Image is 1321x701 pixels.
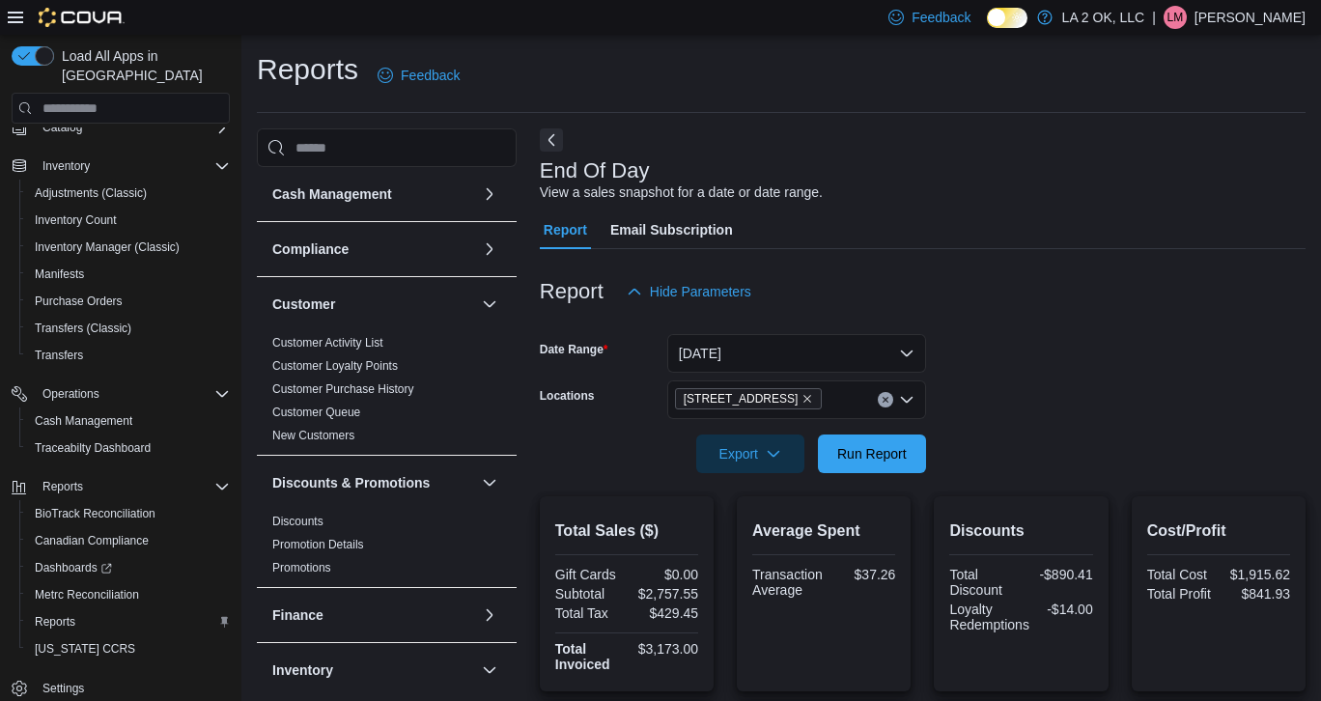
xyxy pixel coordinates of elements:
div: $37.26 [830,567,896,582]
div: Transaction Average [752,567,823,598]
span: Adjustments (Classic) [27,182,230,205]
h2: Discounts [949,519,1092,543]
button: Inventory [35,154,98,178]
div: Total Profit [1147,586,1215,602]
button: BioTrack Reconciliation [19,500,238,527]
div: Luis Machado [1164,6,1187,29]
span: Feedback [401,66,460,85]
button: Customer [272,294,474,314]
div: Loyalty Redemptions [949,602,1029,632]
a: Dashboards [19,554,238,581]
h3: Cash Management [272,184,392,204]
a: Dashboards [27,556,120,579]
span: LM [1167,6,1184,29]
a: Settings [35,677,92,700]
button: Open list of options [899,392,914,407]
button: Finance [478,603,501,627]
button: Customer [478,293,501,316]
a: New Customers [272,429,354,442]
span: Discounts [272,514,323,529]
span: Customer Activity List [272,335,383,350]
label: Date Range [540,342,608,357]
button: Compliance [478,238,501,261]
button: Clear input [878,392,893,407]
div: -$14.00 [1037,602,1093,617]
a: Feedback [370,56,467,95]
button: Inventory Manager (Classic) [19,234,238,261]
div: $429.45 [631,605,698,621]
h2: Average Spent [752,519,895,543]
span: Manifests [27,263,230,286]
a: Promotion Details [272,538,364,551]
span: Reports [35,475,230,498]
span: Transfers (Classic) [27,317,230,340]
button: Transfers [19,342,238,369]
a: Discounts [272,515,323,528]
div: View a sales snapshot for a date or date range. [540,182,823,203]
a: Metrc Reconciliation [27,583,147,606]
button: Inventory Count [19,207,238,234]
button: Discounts & Promotions [478,471,501,494]
span: Email Subscription [610,210,733,249]
span: Feedback [912,8,970,27]
span: [STREET_ADDRESS] [684,389,799,408]
button: [DATE] [667,334,926,373]
a: Reports [27,610,83,633]
a: Purchase Orders [27,290,130,313]
div: Gift Cards [555,567,623,582]
div: $1,915.62 [1223,567,1290,582]
span: Run Report [837,444,907,463]
button: Reports [35,475,91,498]
h3: Report [540,280,604,303]
div: Discounts & Promotions [257,510,517,587]
button: Traceabilty Dashboard [19,435,238,462]
span: Customer Purchase History [272,381,414,397]
span: Settings [42,681,84,696]
button: Run Report [818,435,926,473]
span: Inventory [42,158,90,174]
h2: Total Sales ($) [555,519,698,543]
button: Catalog [4,114,238,141]
div: Customer [257,331,517,455]
span: Traceabilty Dashboard [27,436,230,460]
button: Cash Management [478,182,501,206]
span: Manifests [35,266,84,282]
h2: Cost/Profit [1147,519,1290,543]
p: LA 2 OK, LLC [1062,6,1145,29]
span: Hide Parameters [650,282,751,301]
span: Inventory Manager (Classic) [35,239,180,255]
div: Total Cost [1147,567,1215,582]
span: 1 SE 59th St [675,388,823,409]
span: BioTrack Reconciliation [27,502,230,525]
div: Total Discount [949,567,1017,598]
h3: Finance [272,605,323,625]
span: Reports [35,614,75,630]
button: Hide Parameters [619,272,759,311]
span: Report [544,210,587,249]
div: Total Tax [555,605,623,621]
button: Finance [272,605,474,625]
h3: End Of Day [540,159,650,182]
span: Load All Apps in [GEOGRAPHIC_DATA] [54,46,230,85]
span: Washington CCRS [27,637,230,660]
span: Customer Queue [272,405,360,420]
button: Export [696,435,804,473]
div: $841.93 [1223,586,1290,602]
a: Customer Loyalty Points [272,359,398,373]
button: Remove 1 SE 59th St from selection in this group [801,393,813,405]
label: Locations [540,388,595,404]
span: Operations [42,386,99,402]
span: New Customers [272,428,354,443]
span: BioTrack Reconciliation [35,506,155,521]
span: Dashboards [35,560,112,575]
a: Transfers [27,344,91,367]
a: Inventory Manager (Classic) [27,236,187,259]
button: Operations [35,382,107,406]
button: Adjustments (Classic) [19,180,238,207]
h3: Compliance [272,239,349,259]
span: Canadian Compliance [35,533,149,548]
span: Transfers [35,348,83,363]
div: Subtotal [555,586,623,602]
a: Manifests [27,263,92,286]
span: Settings [35,676,230,700]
